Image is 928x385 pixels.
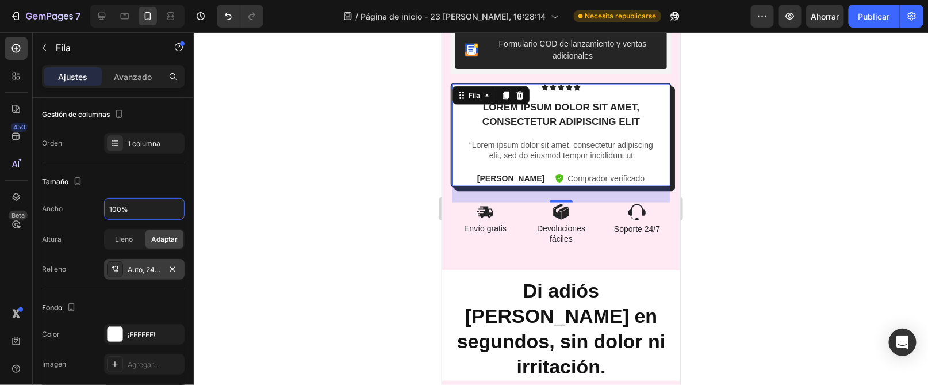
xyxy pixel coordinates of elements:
font: Gestión de columnas [42,110,110,119]
font: Comprador verificado [125,142,202,151]
font: Ancho [42,204,63,213]
font: Avanzado [114,72,152,82]
font: Adaptar [151,235,178,243]
font: 450 [13,123,25,131]
font: Di adiós [PERSON_NAME] en segundos, sin dolor ni irritación. [15,248,224,346]
font: Devoluciones fáciles [95,192,143,212]
font: Auto, 24, Auto, 24 [128,265,185,274]
font: Publicar [858,12,890,21]
font: Ajustes [59,72,88,82]
font: Soporte 24/7 [172,193,218,202]
font: Imagen [42,360,66,368]
font: [PERSON_NAME] [35,142,102,151]
font: 1 columna [128,139,160,148]
font: “Lorem ipsum dolor sit amet, consectetur adipiscing elit, sed do eiusmod tempor incididunt ut [27,108,211,128]
font: Formulario COD de lanzamiento y ventas adicionales [57,7,205,28]
input: Auto [105,199,184,219]
font: Agregar... [128,360,159,369]
iframe: Área de diseño [442,32,680,385]
font: Ahorrar [811,12,839,21]
font: Página de inicio - 23 [PERSON_NAME], 16:28:14 [361,12,546,21]
div: Deshacer/Rehacer [217,5,263,28]
p: Fila [56,41,154,55]
div: Abrir Intercom Messenger [889,329,917,356]
font: Fila [56,42,71,54]
font: Fondo [42,303,62,312]
font: Orden [42,139,62,147]
font: Lorem ipsum dolor sit amet, consectetur adipiscing elit [40,70,198,96]
button: Ahorrar [806,5,844,28]
font: Color [42,330,60,338]
font: Beta [11,211,25,219]
img: gempages_432750572815254551-bb081dec-89e8-49b6-a3d5-f860de0efc67.svg [186,171,204,189]
font: Lleno [116,235,133,243]
font: Necesita republicarse [585,12,657,20]
font: / [356,12,359,21]
font: Tamaño [42,177,68,186]
button: 7 [5,5,86,28]
font: Envío gratis [22,192,64,201]
button: Publicar [849,5,900,28]
font: 7 [75,10,80,22]
font: ¡FFFFFF! [128,330,155,339]
img: gempages_432750572815254551-d1ebe062-7450-4d4d-9be6-6e16002ad247.svg [110,171,128,188]
font: Fila [26,59,38,67]
font: Relleno [42,265,66,273]
font: Altura [42,235,62,243]
img: gempages_432750572815254551-ea67c047-2f87-4d3f-9b49-9e1ebf78167d.svg [34,171,52,188]
img: CKKYs5695_ICEAE=.webp [22,11,36,25]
